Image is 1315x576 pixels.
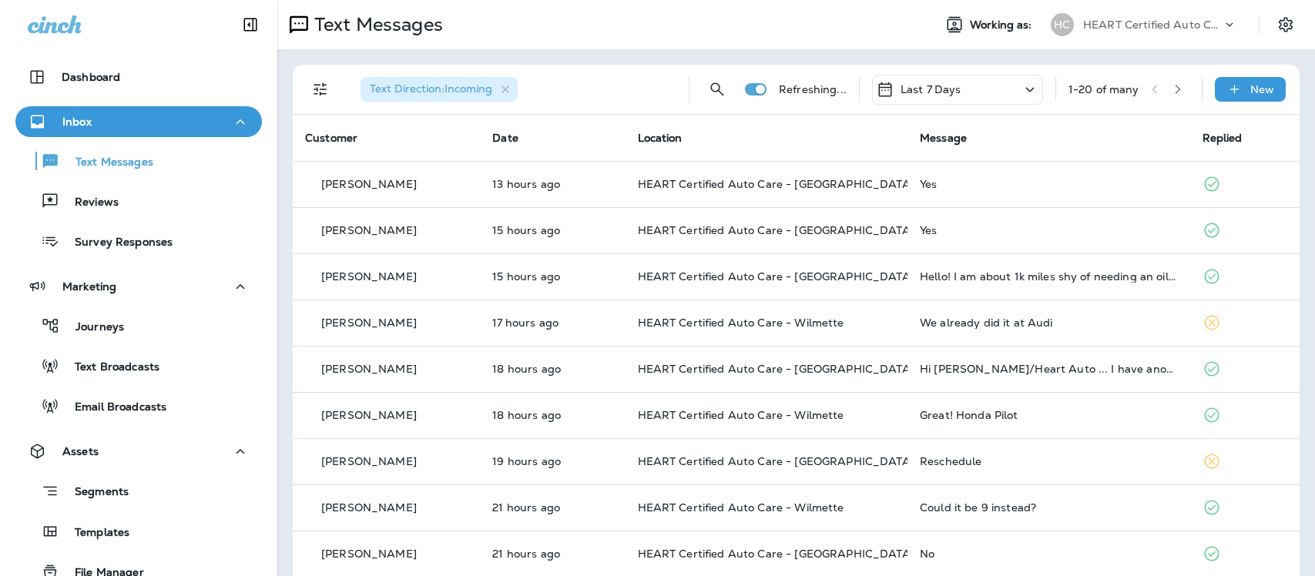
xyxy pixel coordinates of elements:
[492,224,612,236] p: Sep 29, 2025 05:24 PM
[492,131,518,145] span: Date
[59,485,129,501] p: Segments
[15,271,262,302] button: Marketing
[779,83,847,95] p: Refreshing...
[638,316,844,330] span: HEART Certified Auto Care - Wilmette
[492,548,612,560] p: Sep 29, 2025 10:40 AM
[229,9,272,40] button: Collapse Sidebar
[920,316,1178,329] div: We already did it at Audi
[1272,11,1300,39] button: Settings
[920,455,1178,467] div: Reschedule
[15,106,262,137] button: Inbox
[15,225,262,257] button: Survey Responses
[15,185,262,217] button: Reviews
[920,501,1178,514] div: Could it be 9 instead?
[492,316,612,329] p: Sep 29, 2025 03:03 PM
[638,362,914,376] span: HEART Certified Auto Care - [GEOGRAPHIC_DATA]
[492,178,612,190] p: Sep 29, 2025 07:01 PM
[920,548,1178,560] div: No
[638,547,914,561] span: HEART Certified Auto Care - [GEOGRAPHIC_DATA]
[15,515,262,548] button: Templates
[59,236,173,250] p: Survey Responses
[970,18,1035,32] span: Working as:
[702,74,733,105] button: Search Messages
[1250,83,1274,95] p: New
[920,131,967,145] span: Message
[920,270,1178,283] div: Hello! I am about 1k miles shy of needing an oil change can I get scheduled for the end of Novemb...
[492,455,612,467] p: Sep 29, 2025 01:19 PM
[60,156,153,170] p: Text Messages
[308,13,443,36] p: Text Messages
[1203,131,1243,145] span: Replied
[62,280,116,293] p: Marketing
[59,360,159,375] p: Text Broadcasts
[321,316,417,329] p: [PERSON_NAME]
[62,445,99,457] p: Assets
[1083,18,1222,31] p: HEART Certified Auto Care
[321,548,417,560] p: [PERSON_NAME]
[638,408,844,422] span: HEART Certified Auto Care - Wilmette
[305,74,336,105] button: Filters
[492,409,612,421] p: Sep 29, 2025 01:44 PM
[321,270,417,283] p: [PERSON_NAME]
[59,400,166,415] p: Email Broadcasts
[1051,13,1074,36] div: HC
[321,178,417,190] p: [PERSON_NAME]
[638,131,683,145] span: Location
[638,454,914,468] span: HEART Certified Auto Care - [GEOGRAPHIC_DATA]
[62,71,120,83] p: Dashboard
[15,350,262,382] button: Text Broadcasts
[920,409,1178,421] div: Great! Honda Pilot
[321,363,417,375] p: [PERSON_NAME]
[361,77,518,102] div: Text Direction:Incoming
[638,270,914,283] span: HEART Certified Auto Care - [GEOGRAPHIC_DATA]
[62,116,92,128] p: Inbox
[15,145,262,177] button: Text Messages
[60,320,124,335] p: Journeys
[321,501,417,514] p: [PERSON_NAME]
[1068,83,1139,95] div: 1 - 20 of many
[901,83,961,95] p: Last 7 Days
[321,224,417,236] p: [PERSON_NAME]
[638,223,914,237] span: HEART Certified Auto Care - [GEOGRAPHIC_DATA]
[321,455,417,467] p: [PERSON_NAME]
[370,82,492,95] span: Text Direction : Incoming
[492,363,612,375] p: Sep 29, 2025 02:32 PM
[15,310,262,342] button: Journeys
[15,474,262,507] button: Segments
[492,270,612,283] p: Sep 29, 2025 05:01 PM
[920,363,1178,375] div: Hi Kieesha/Heart Auto ... I have another follow-up question for Sam from my visit on Aug. 1. I ne...
[59,526,129,541] p: Templates
[305,131,357,145] span: Customer
[638,177,914,191] span: HEART Certified Auto Care - [GEOGRAPHIC_DATA]
[321,409,417,421] p: [PERSON_NAME]
[920,178,1178,190] div: Yes
[638,501,844,514] span: HEART Certified Auto Care - Wilmette
[59,196,119,210] p: Reviews
[492,501,612,514] p: Sep 29, 2025 10:53 AM
[920,224,1178,236] div: Yes
[15,390,262,422] button: Email Broadcasts
[15,62,262,92] button: Dashboard
[15,436,262,467] button: Assets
